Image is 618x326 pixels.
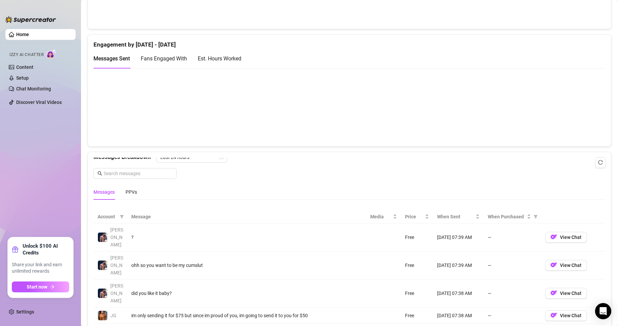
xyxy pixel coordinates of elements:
[98,289,107,298] img: Axel
[98,233,107,242] img: Axel
[433,251,484,279] td: [DATE] 07:39 AM
[484,223,541,251] td: —
[110,313,116,318] span: JG
[484,210,541,223] th: When Purchased
[131,262,362,269] div: ohh so you want to be my cumslut
[46,49,57,59] img: AI Chatter
[550,234,557,240] img: OF
[198,54,241,63] div: Est. Hours Worked
[16,75,29,81] a: Setup
[110,255,123,275] span: [PERSON_NAME]
[16,32,29,37] a: Home
[98,261,107,270] img: Axel
[545,260,587,271] button: OFView Chat
[12,262,69,275] span: Share your link and earn unlimited rewards
[12,281,69,292] button: Start nowarrow-right
[120,215,124,219] span: filter
[131,290,362,297] div: did you like it baby?
[366,210,401,223] th: Media
[484,279,541,307] td: —
[598,160,603,165] span: reload
[560,313,582,318] span: View Chat
[27,284,47,290] span: Start now
[131,234,362,241] div: ?
[12,246,19,253] span: gift
[401,307,433,324] td: Free
[550,312,557,319] img: OF
[534,215,538,219] span: filter
[560,263,582,268] span: View Chat
[433,223,484,251] td: [DATE] 07:39 AM
[9,52,44,58] span: Izzy AI Chatter
[93,188,115,196] div: Messages
[98,311,107,320] img: JG
[550,290,557,296] img: OF
[545,310,587,321] button: OFView Chat
[16,64,33,70] a: Content
[550,262,557,268] img: OF
[5,16,56,23] img: logo-BBDzfeDw.svg
[23,243,69,256] strong: Unlock $100 AI Credits
[532,212,539,222] span: filter
[131,312,362,319] div: im only sending it for $75 but since im proud of you, im going to send it to you for $50
[110,283,123,303] span: [PERSON_NAME]
[433,307,484,324] td: [DATE] 07:38 AM
[484,251,541,279] td: —
[127,210,366,223] th: Message
[98,171,102,176] span: search
[126,188,137,196] div: PPVs
[93,55,130,62] span: Messages Sent
[405,213,423,220] span: Price
[545,288,587,299] button: OFView Chat
[437,213,474,220] span: When Sent
[93,35,606,49] div: Engagement by [DATE] - [DATE]
[401,223,433,251] td: Free
[560,291,582,296] span: View Chat
[545,292,587,297] a: OFView Chat
[16,309,34,315] a: Settings
[98,213,117,220] span: Account
[118,212,125,222] span: filter
[110,227,123,247] span: [PERSON_NAME]
[104,170,172,177] input: Search messages
[545,264,587,269] a: OFView Chat
[433,210,484,223] th: When Sent
[50,284,55,289] span: arrow-right
[488,213,526,220] span: When Purchased
[141,55,187,62] span: Fans Engaged With
[560,235,582,240] span: View Chat
[16,86,51,91] a: Chat Monitoring
[16,100,62,105] a: Discover Viral Videos
[545,232,587,243] button: OFView Chat
[370,213,392,220] span: Media
[401,251,433,279] td: Free
[401,210,433,223] th: Price
[545,236,587,241] a: OFView Chat
[545,314,587,320] a: OFView Chat
[433,279,484,307] td: [DATE] 07:38 AM
[595,303,611,319] div: Open Intercom Messenger
[484,307,541,324] td: —
[401,279,433,307] td: Free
